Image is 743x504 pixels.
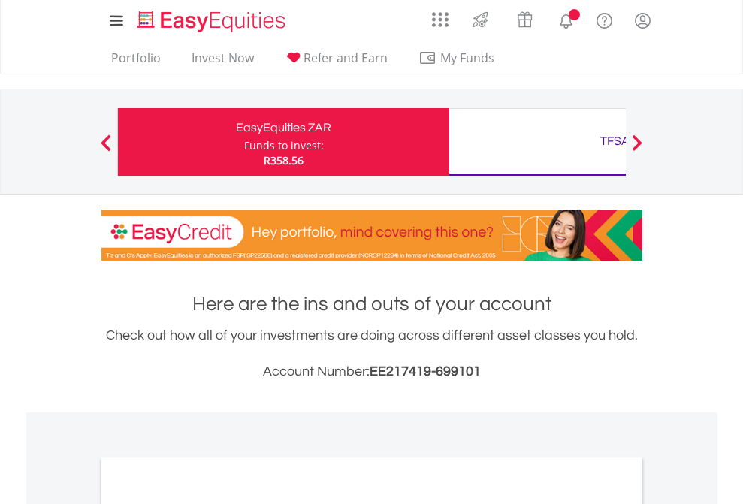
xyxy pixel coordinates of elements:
button: Previous [91,142,121,157]
img: EasyEquities_Logo.png [134,9,291,34]
a: Portfolio [105,50,167,74]
a: Notifications [547,4,585,34]
img: vouchers-v2.svg [512,8,537,32]
span: R358.56 [264,153,304,167]
div: Funds to invest: [244,138,324,153]
span: Refer and Earn [304,50,388,66]
div: Check out how all of your investments are doing across different asset classes you hold. [101,325,642,382]
a: Invest Now [186,50,260,74]
a: AppsGrid [422,4,458,28]
a: FAQ's and Support [585,4,624,34]
a: Home page [131,4,291,34]
span: EE217419-699101 [370,364,481,379]
h3: Account Number: [101,361,642,382]
img: grid-menu-icon.svg [432,11,449,28]
img: EasyCredit Promotion Banner [101,210,642,261]
h1: Here are the ins and outs of your account [101,291,642,318]
span: My Funds [418,48,517,68]
a: Vouchers [503,4,547,32]
button: Next [622,142,652,157]
img: thrive-v2.svg [468,8,493,32]
div: EasyEquities ZAR [127,117,440,138]
a: Refer and Earn [279,50,394,74]
a: My Profile [624,4,662,37]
